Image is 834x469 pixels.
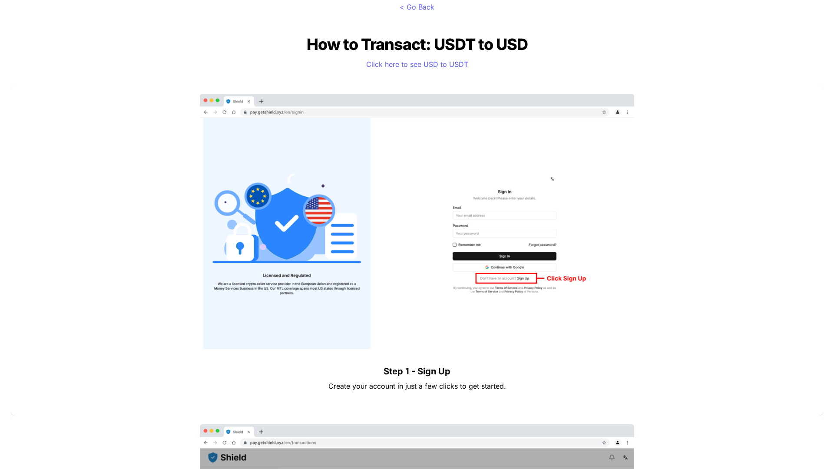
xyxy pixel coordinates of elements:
span: Create your account in just a few clicks to get started. [328,382,506,390]
a: Click here to see USD to USDT [366,60,468,69]
span: How to Transact: USDT to USD [307,35,528,54]
a: < Go Back [400,3,434,11]
strong: Step 1 - Sign Up [384,366,450,377]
